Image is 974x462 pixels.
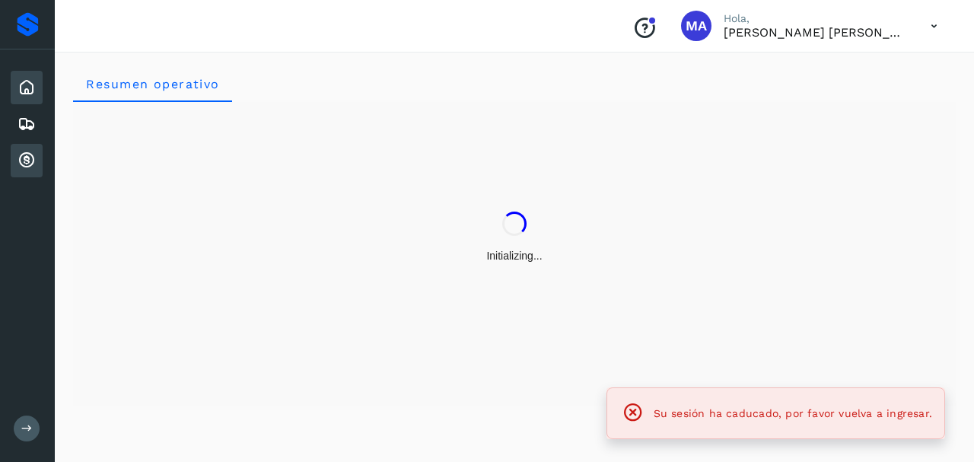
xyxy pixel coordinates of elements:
[11,107,43,141] div: Embarques
[11,144,43,177] div: Cuentas por cobrar
[654,407,932,419] span: Su sesión ha caducado, por favor vuelva a ingresar.
[724,12,906,25] p: Hola,
[724,25,906,40] p: MIGUEL ANGEL CRUZ TOLENTINO
[85,77,220,91] span: Resumen operativo
[11,71,43,104] div: Inicio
